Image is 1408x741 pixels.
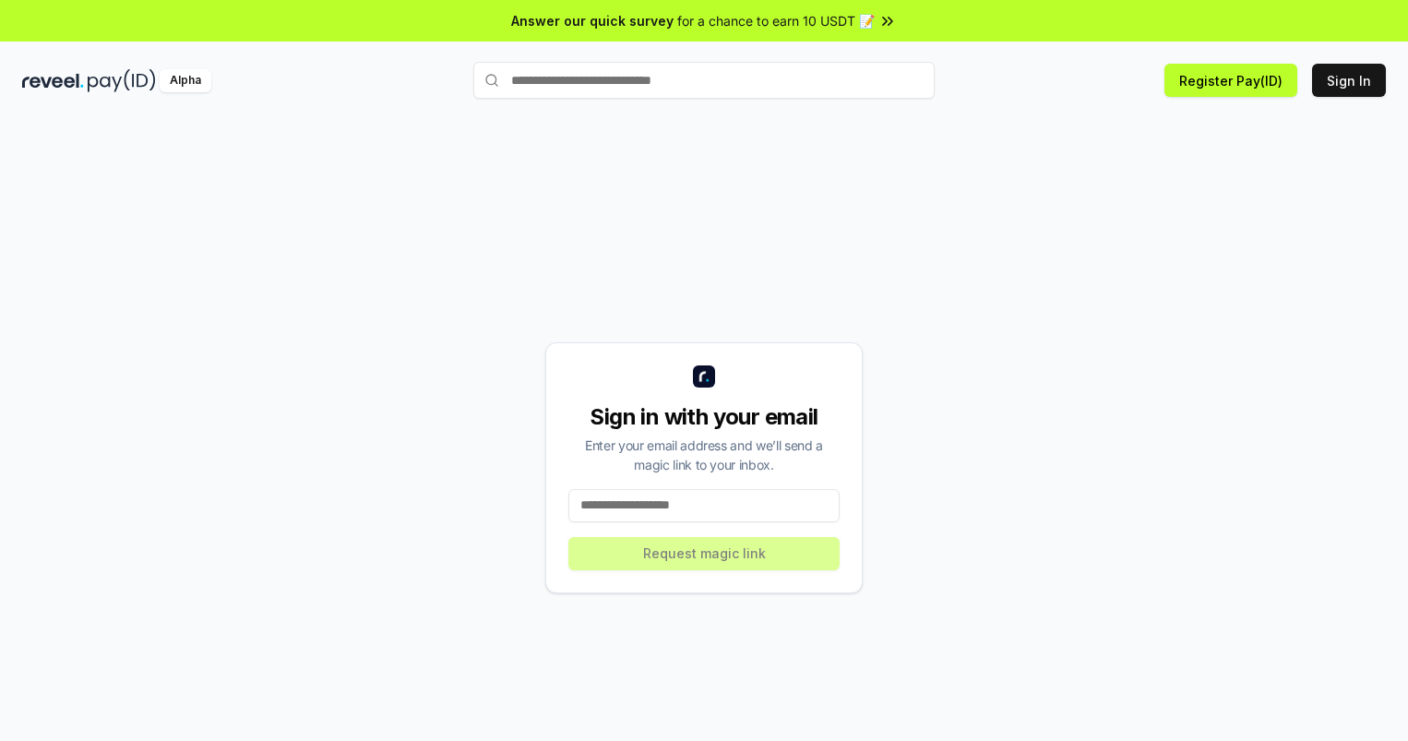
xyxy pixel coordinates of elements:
img: reveel_dark [22,69,84,92]
img: logo_small [693,365,715,388]
button: Register Pay(ID) [1164,64,1297,97]
span: for a chance to earn 10 USDT 📝 [677,11,875,30]
div: Sign in with your email [568,402,840,432]
button: Sign In [1312,64,1386,97]
img: pay_id [88,69,156,92]
span: Answer our quick survey [511,11,674,30]
div: Enter your email address and we’ll send a magic link to your inbox. [568,436,840,474]
div: Alpha [160,69,211,92]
